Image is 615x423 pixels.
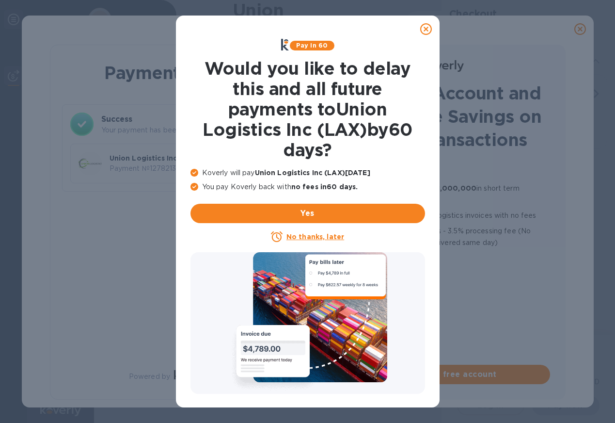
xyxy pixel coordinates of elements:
[351,169,424,177] b: No transaction fees
[351,227,388,235] b: Lower fee
[337,81,550,151] h1: Create an Account and Unlock Fee Savings on Future Transactions
[209,154,229,162] b: Total
[110,163,206,174] p: Payment № 12782138
[129,372,170,382] p: Powered by
[296,42,328,49] b: Pay in 60
[337,365,550,384] button: Create your free account
[209,163,265,174] p: $13,864.20
[174,370,215,382] img: Logo
[423,60,464,72] img: Logo
[255,169,370,177] b: Union Logistics Inc (LAX) [DATE]
[198,208,417,219] span: Yes
[351,252,550,264] p: No transaction limit
[190,182,425,192] p: You pay Koverly back with
[101,125,274,135] p: Your payment has been completed.
[351,225,550,248] p: for Credit cards - 3.5% processing fee (No transaction limit, funds delivered same day)
[190,168,425,178] p: Koverly will pay
[351,210,550,221] p: all logistics invoices with no fees
[190,58,425,160] h1: Would you like to delay this and all future payments to Union Logistics Inc (LAX) by 60 days ?
[66,61,278,85] h1: Payment Result
[101,114,274,125] h3: Success
[286,233,344,241] u: No thanks, later
[351,211,427,219] b: 60 more days to pay
[190,204,425,223] button: Yes
[110,153,206,163] p: Union Logistics Inc (LAX)
[291,183,358,191] b: no fees in 60 days .
[433,184,476,192] b: $1,000,000
[351,182,550,206] p: Quick approval for up to in short term financing
[345,369,542,380] span: Create your free account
